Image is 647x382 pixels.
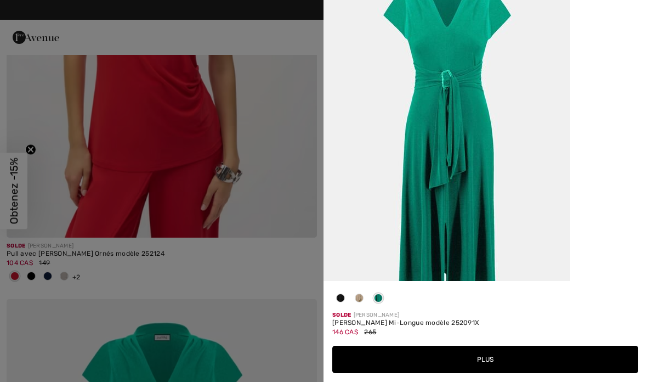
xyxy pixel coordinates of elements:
div: Garden green [370,290,387,311]
div: [PERSON_NAME] Mi-Longue modèle 252091X [332,319,638,327]
div: Parchment [351,290,367,311]
span: Solde [332,312,351,318]
span: 265 [364,328,376,336]
div: [PERSON_NAME] [332,311,638,319]
div: Black [332,290,349,311]
span: 146 CA$ [332,328,358,336]
button: Plus [332,346,638,373]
